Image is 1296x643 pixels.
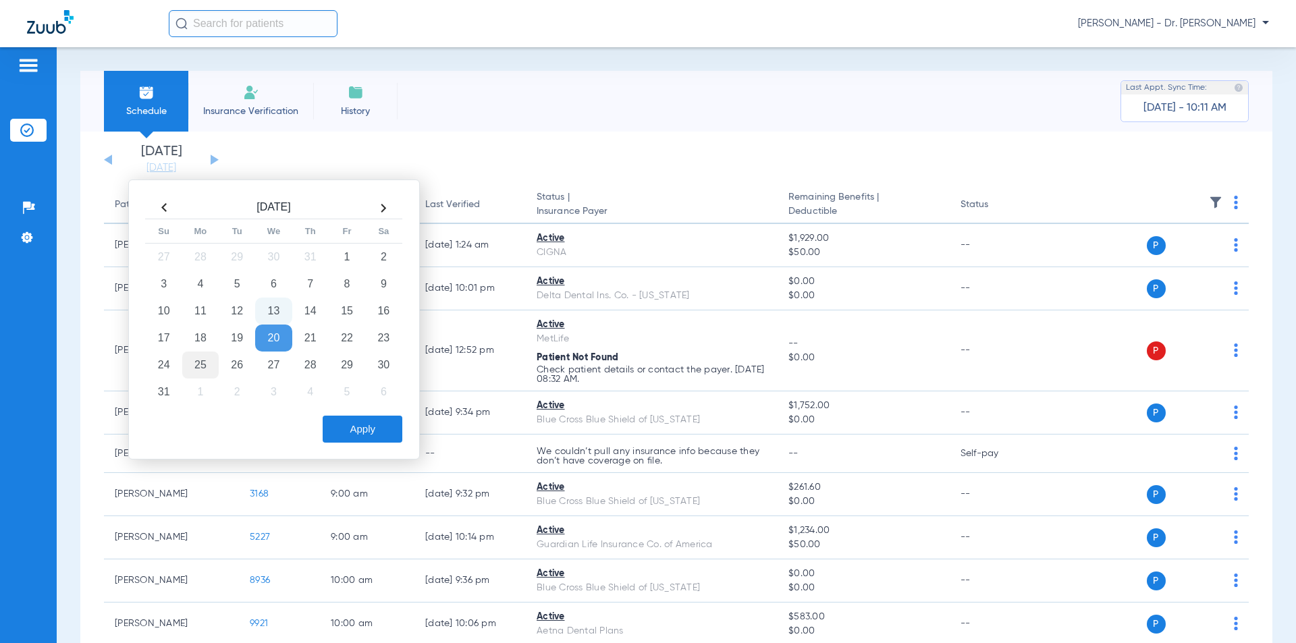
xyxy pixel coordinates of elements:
[788,204,938,219] span: Deductible
[1147,236,1166,255] span: P
[414,473,526,516] td: [DATE] 9:32 PM
[1147,615,1166,634] span: P
[425,198,480,212] div: Last Verified
[243,84,259,101] img: Manual Insurance Verification
[788,289,938,303] span: $0.00
[950,224,1041,267] td: --
[115,198,228,212] div: Patient Name
[950,516,1041,559] td: --
[537,567,767,581] div: Active
[537,495,767,509] div: Blue Cross Blue Shield of [US_STATE]
[537,413,767,427] div: Blue Cross Blue Shield of [US_STATE]
[138,84,155,101] img: Schedule
[788,567,938,581] span: $0.00
[1147,485,1166,504] span: P
[950,310,1041,391] td: --
[788,538,938,552] span: $50.00
[788,449,799,458] span: --
[323,416,402,443] button: Apply
[950,186,1041,224] th: Status
[537,399,767,413] div: Active
[198,105,303,118] span: Insurance Verification
[414,516,526,559] td: [DATE] 10:14 PM
[537,365,767,384] p: Check patient details or contact the payer. [DATE] 08:32 AM.
[320,516,414,559] td: 9:00 AM
[537,332,767,346] div: MetLife
[114,105,178,118] span: Schedule
[537,275,767,289] div: Active
[1234,447,1238,460] img: group-dot-blue.svg
[320,473,414,516] td: 9:00 AM
[537,246,767,260] div: CIGNA
[537,353,618,362] span: Patient Not Found
[425,198,515,212] div: Last Verified
[414,435,526,473] td: --
[414,559,526,603] td: [DATE] 9:36 PM
[788,610,938,624] span: $583.00
[1234,83,1243,92] img: last sync help info
[1234,574,1238,587] img: group-dot-blue.svg
[104,516,239,559] td: [PERSON_NAME]
[104,473,239,516] td: [PERSON_NAME]
[250,576,270,585] span: 8936
[1147,279,1166,298] span: P
[1234,487,1238,501] img: group-dot-blue.svg
[950,267,1041,310] td: --
[788,524,938,538] span: $1,234.00
[104,559,239,603] td: [PERSON_NAME]
[250,619,268,628] span: 9921
[414,224,526,267] td: [DATE] 1:24 AM
[1234,281,1238,295] img: group-dot-blue.svg
[788,351,938,365] span: $0.00
[1234,406,1238,419] img: group-dot-blue.svg
[1234,530,1238,544] img: group-dot-blue.svg
[169,10,337,37] input: Search for patients
[1147,341,1166,360] span: P
[537,524,767,538] div: Active
[1126,81,1207,94] span: Last Appt. Sync Time:
[526,186,778,224] th: Status |
[323,105,387,118] span: History
[121,161,202,175] a: [DATE]
[414,267,526,310] td: [DATE] 10:01 PM
[414,310,526,391] td: [DATE] 12:52 PM
[537,204,767,219] span: Insurance Payer
[320,559,414,603] td: 10:00 AM
[1078,17,1269,30] span: [PERSON_NAME] - Dr. [PERSON_NAME]
[537,231,767,246] div: Active
[537,318,767,332] div: Active
[778,186,949,224] th: Remaining Benefits |
[1228,578,1296,643] iframe: Chat Widget
[537,447,767,466] p: We couldn’t pull any insurance info because they don’t have coverage on file.
[537,289,767,303] div: Delta Dental Ins. Co. - [US_STATE]
[537,610,767,624] div: Active
[788,480,938,495] span: $261.60
[788,231,938,246] span: $1,929.00
[1234,196,1238,209] img: group-dot-blue.svg
[788,624,938,638] span: $0.00
[1147,528,1166,547] span: P
[537,581,767,595] div: Blue Cross Blue Shield of [US_STATE]
[18,57,39,74] img: hamburger-icon
[788,399,938,413] span: $1,752.00
[1147,571,1166,590] span: P
[182,197,365,219] th: [DATE]
[537,624,767,638] div: Aetna Dental Plans
[950,473,1041,516] td: --
[121,145,202,175] li: [DATE]
[788,581,938,595] span: $0.00
[1147,403,1166,422] span: P
[27,10,74,34] img: Zuub Logo
[788,275,938,289] span: $0.00
[250,489,269,499] span: 3168
[414,391,526,435] td: [DATE] 9:34 PM
[950,559,1041,603] td: --
[1234,238,1238,252] img: group-dot-blue.svg
[1234,343,1238,357] img: group-dot-blue.svg
[348,84,364,101] img: History
[115,198,174,212] div: Patient Name
[788,413,938,427] span: $0.00
[175,18,188,30] img: Search Icon
[537,480,767,495] div: Active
